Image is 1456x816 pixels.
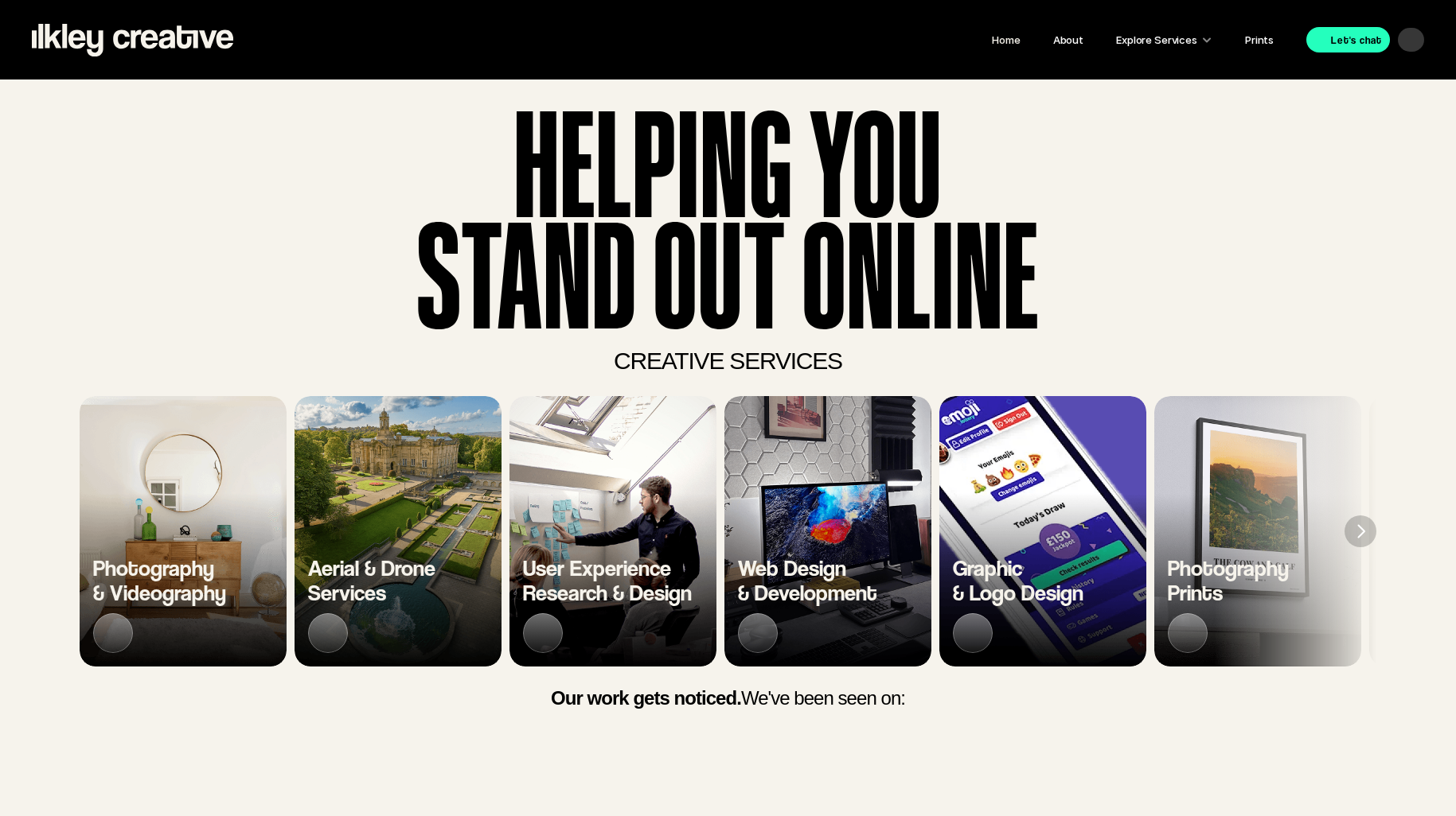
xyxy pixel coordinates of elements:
[295,396,502,666] li: 2 of 7
[939,396,1146,666] a: Graphic& Logo Design
[551,685,905,712] h2: We've been seen on:
[1154,396,1361,666] a: PhotographyPrints
[1168,556,1289,605] h3: Photography Prints
[295,396,502,666] a: Aerial & DroneServices
[1116,29,1197,50] p: Explore Services
[724,396,931,666] a: Web Design& Development
[80,396,287,666] li: 1 of 7
[509,396,716,666] li: 3 of 7
[93,554,226,606] span: Photography & Videography
[1053,33,1083,46] a: About
[551,687,741,709] strong: Our work gets noticed.
[738,556,877,605] h3: Web Design & Development
[992,33,1020,46] a: Home
[1154,396,1361,666] li: 6 of 7
[939,396,1146,666] li: 5 of 7
[509,396,716,666] a: User ExperienceResearch & Design
[1345,515,1376,547] button: Next
[416,103,1040,326] h1: HELPING YOU stand ouT ONLINE
[308,556,435,605] h3: Aerial & Drone Services
[80,396,287,666] a: Photography& Videography
[1331,29,1382,50] p: Let's chat
[523,556,692,605] h3: User Experience Research & Design
[953,556,1083,605] h3: Graphic & Logo Design
[1306,27,1390,52] a: Let's chat
[1245,33,1274,46] a: Prints
[724,396,931,666] li: 4 of 7
[614,344,842,378] h2: CREATIVE SERVICES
